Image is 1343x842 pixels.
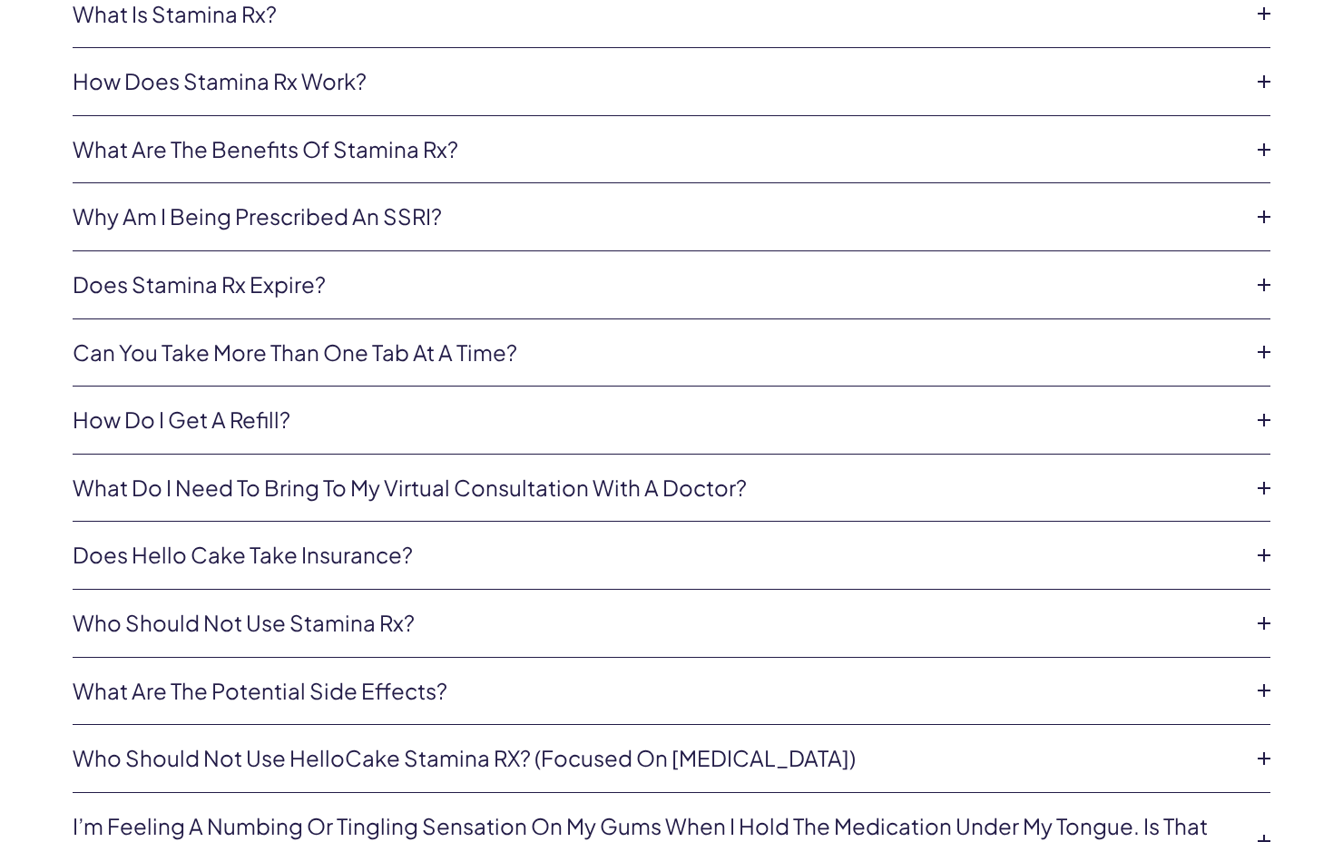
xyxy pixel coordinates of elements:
[73,743,1241,774] a: Who should not use HelloCake Stamina RX? (Focused on [MEDICAL_DATA])
[73,608,1241,639] a: Who should not use Stamina Rx?
[73,201,1241,232] a: Why am I being prescribed an SSRI?
[73,338,1241,368] a: Can you take more than one tab at a time?
[73,473,1241,504] a: What do I need to bring to my virtual consultation with a doctor?
[73,134,1241,165] a: What are the benefits of Stamina Rx?
[73,269,1241,300] a: Does Stamina Rx expire?
[73,676,1241,707] a: What are the potential side effects?
[73,405,1241,436] a: How do I get a refill?
[73,540,1241,571] a: Does Hello Cake take insurance?
[73,66,1241,97] a: How does Stamina Rx work?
